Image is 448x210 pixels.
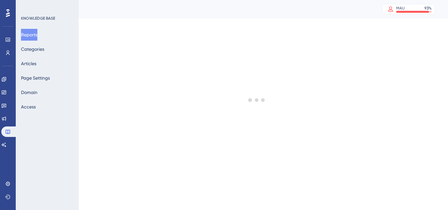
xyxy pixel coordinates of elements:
button: Categories [21,43,44,55]
button: Articles [21,58,36,69]
button: Access [21,101,36,113]
button: Domain [21,86,37,98]
button: Reports [21,29,37,41]
button: Page Settings [21,72,50,84]
div: 93 % [424,6,432,11]
div: MAU [396,6,405,11]
div: KNOWLEDGE BASE [21,16,55,21]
